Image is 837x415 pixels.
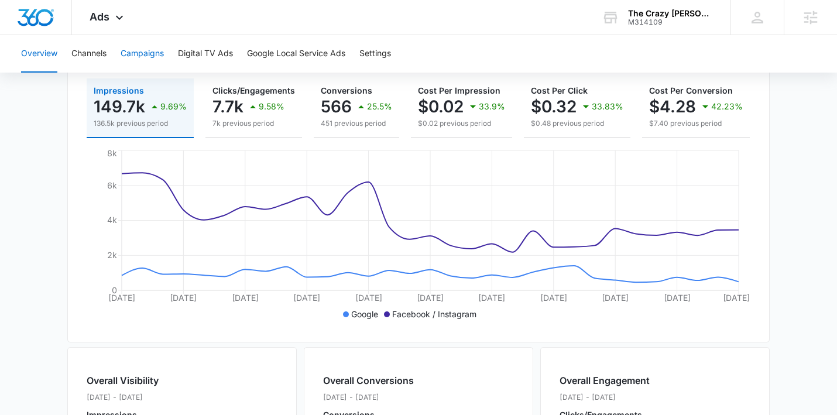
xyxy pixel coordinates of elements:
[129,69,197,77] div: Keywords by Traffic
[170,293,197,303] tspan: [DATE]
[160,102,187,111] p: 9.69%
[560,392,650,403] p: [DATE] - [DATE]
[418,97,464,116] p: $0.02
[602,293,629,303] tspan: [DATE]
[321,97,352,116] p: 566
[87,373,196,387] h2: Overall Visibility
[94,118,187,129] p: 136.5k previous period
[478,293,505,303] tspan: [DATE]
[321,118,392,129] p: 451 previous period
[323,373,414,387] h2: Overall Conversions
[94,97,145,116] p: 149.7k
[107,148,117,158] tspan: 8k
[32,68,41,77] img: tab_domain_overview_orange.svg
[21,35,57,73] button: Overview
[212,118,295,129] p: 7k previous period
[531,97,577,116] p: $0.32
[178,35,233,73] button: Digital TV Ads
[33,19,57,28] div: v 4.0.25
[90,11,109,23] span: Ads
[540,293,567,303] tspan: [DATE]
[232,293,259,303] tspan: [DATE]
[107,180,117,190] tspan: 6k
[367,102,392,111] p: 25.5%
[112,285,117,295] tspan: 0
[247,35,345,73] button: Google Local Service Ads
[30,30,129,40] div: Domain: [DOMAIN_NAME]
[531,85,588,95] span: Cost Per Click
[592,102,623,111] p: 33.83%
[664,293,691,303] tspan: [DATE]
[392,308,476,320] p: Facebook / Instagram
[418,85,500,95] span: Cost Per Impression
[649,85,733,95] span: Cost Per Conversion
[560,373,650,387] h2: Overall Engagement
[121,35,164,73] button: Campaigns
[19,30,28,40] img: website_grey.svg
[359,35,391,73] button: Settings
[293,293,320,303] tspan: [DATE]
[87,392,196,403] p: [DATE] - [DATE]
[212,97,243,116] p: 7.7k
[108,293,135,303] tspan: [DATE]
[649,97,696,116] p: $4.28
[628,18,713,26] div: account id
[531,118,623,129] p: $0.48 previous period
[116,68,126,77] img: tab_keywords_by_traffic_grey.svg
[711,102,743,111] p: 42.23%
[323,392,414,403] p: [DATE] - [DATE]
[351,308,378,320] p: Google
[417,293,444,303] tspan: [DATE]
[649,118,743,129] p: $7.40 previous period
[107,215,117,225] tspan: 4k
[355,293,382,303] tspan: [DATE]
[212,85,295,95] span: Clicks/Engagements
[321,85,372,95] span: Conversions
[259,102,284,111] p: 9.58%
[479,102,505,111] p: 33.9%
[418,118,505,129] p: $0.02 previous period
[94,85,144,95] span: Impressions
[628,9,713,18] div: account name
[71,35,107,73] button: Channels
[723,293,750,303] tspan: [DATE]
[44,69,105,77] div: Domain Overview
[19,19,28,28] img: logo_orange.svg
[107,250,117,260] tspan: 2k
